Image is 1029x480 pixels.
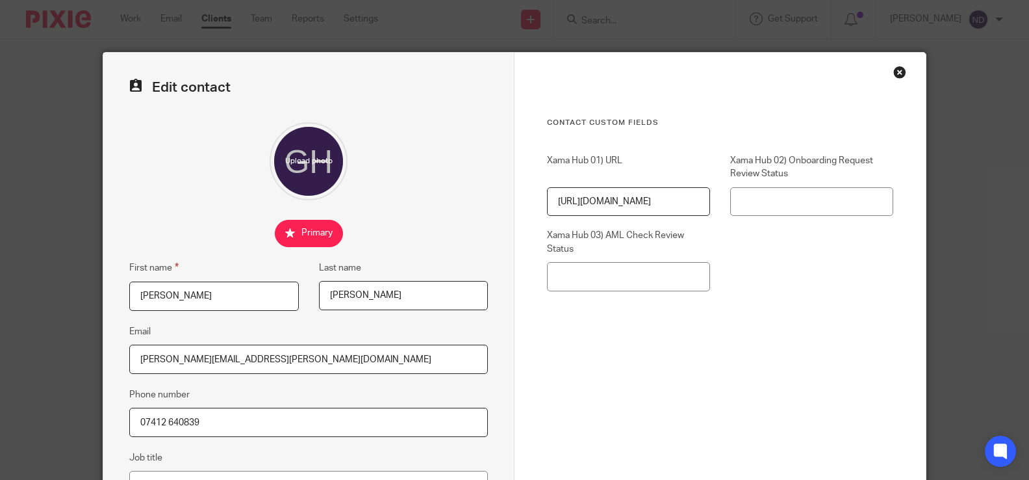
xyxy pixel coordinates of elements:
label: Email [129,325,151,338]
label: First name [129,260,179,275]
label: Last name [319,261,361,274]
div: Close this dialog window [893,66,906,79]
label: Xama Hub 01) URL [547,154,710,181]
label: Xama Hub 03) AML Check Review Status [547,229,710,256]
label: Phone number [129,388,190,401]
h2: Edit contact [129,79,488,96]
label: Job title [129,451,162,464]
h3: Contact Custom fields [547,118,893,128]
label: Xama Hub 02) Onboarding Request Review Status [730,154,893,181]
